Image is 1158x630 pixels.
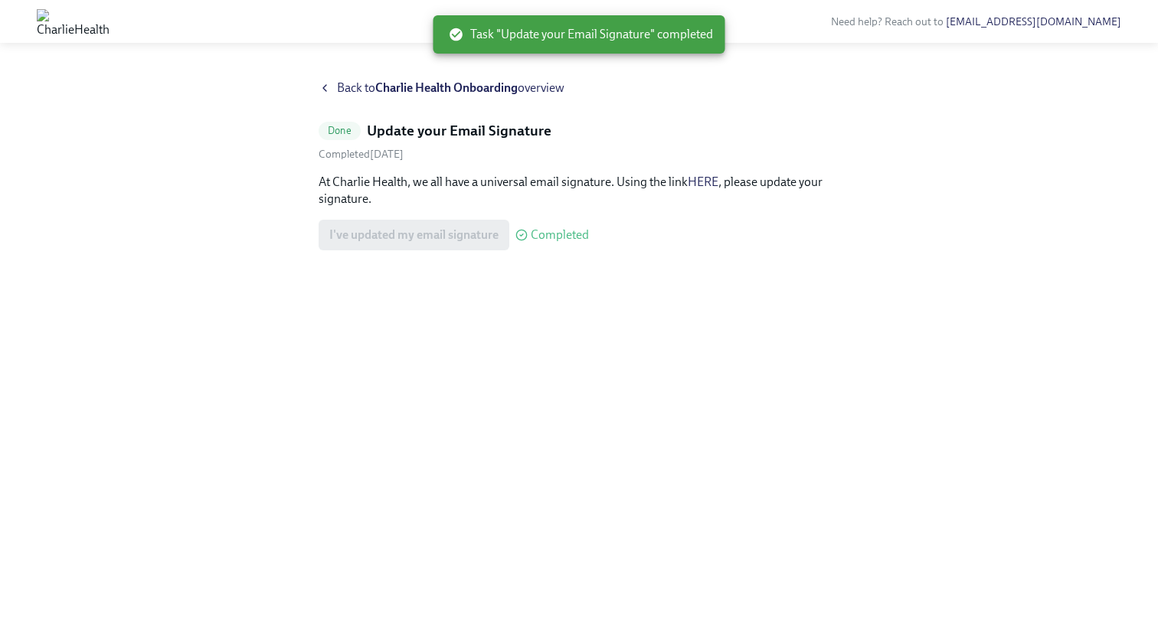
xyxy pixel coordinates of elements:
a: Back toCharlie Health Onboardingoverview [319,80,839,96]
span: Back to overview [337,80,564,96]
span: Done [319,125,361,136]
span: Monday, August 25th 2025, 5:46 pm [319,148,404,161]
span: Task "Update your Email Signature" completed [449,26,713,43]
strong: Charlie Health Onboarding [375,80,518,95]
span: Completed [531,229,589,241]
p: At Charlie Health, we all have a universal email signature. Using the link , please update your s... [319,174,839,207]
a: [EMAIL_ADDRESS][DOMAIN_NAME] [946,15,1121,28]
a: HERE [688,175,718,189]
span: Need help? Reach out to [831,15,1121,28]
img: CharlieHealth [37,9,110,34]
h5: Update your Email Signature [367,121,551,141]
